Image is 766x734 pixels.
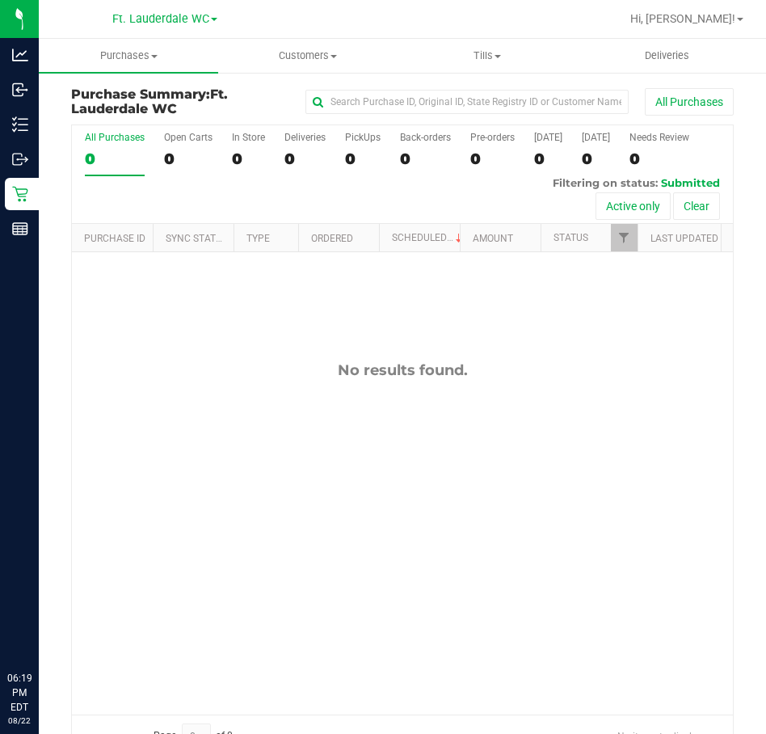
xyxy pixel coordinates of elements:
inline-svg: Analytics [12,47,28,63]
span: Filtering on status: [553,176,658,189]
div: No results found. [72,361,733,379]
a: Ordered [311,233,353,244]
span: Ft. Lauderdale WC [71,86,228,116]
div: Needs Review [629,132,689,143]
div: 0 [164,150,213,168]
a: Last Updated By [650,233,732,244]
div: [DATE] [582,132,610,143]
span: Purchases [39,49,218,63]
button: Clear [673,192,720,220]
div: All Purchases [85,132,145,143]
a: Filter [611,224,638,251]
div: [DATE] [534,132,562,143]
a: Tills [398,39,577,73]
a: Status [553,232,588,243]
inline-svg: Reports [12,221,28,237]
span: Submitted [661,176,720,189]
div: 0 [85,150,145,168]
h3: Purchase Summary: [71,87,292,116]
div: 0 [534,150,562,168]
inline-svg: Outbound [12,151,28,167]
button: Active only [596,192,671,220]
p: 06:19 PM EDT [7,671,32,715]
a: Amount [473,233,513,244]
span: Customers [219,49,397,63]
iframe: Resource center unread badge [48,602,67,622]
a: Purchase ID [84,233,145,244]
div: 0 [629,150,689,168]
span: Tills [398,49,576,63]
div: In Store [232,132,265,143]
inline-svg: Retail [12,186,28,202]
div: 0 [582,150,610,168]
button: All Purchases [645,88,734,116]
inline-svg: Inventory [12,116,28,133]
div: Pre-orders [470,132,515,143]
div: Open Carts [164,132,213,143]
p: 08/22 [7,715,32,727]
div: 0 [232,150,265,168]
span: Hi, [PERSON_NAME]! [630,12,735,25]
span: Deliveries [623,49,711,63]
iframe: Resource center [16,605,65,653]
a: Purchases [39,39,218,73]
div: Back-orders [400,132,451,143]
a: Type [246,233,270,244]
span: Ft. Lauderdale WC [112,12,209,26]
div: 0 [284,150,326,168]
div: 0 [400,150,451,168]
a: Sync Status [166,233,228,244]
div: 0 [470,150,515,168]
div: Deliveries [284,132,326,143]
inline-svg: Inbound [12,82,28,98]
div: PickUps [345,132,381,143]
div: 0 [345,150,381,168]
a: Customers [218,39,398,73]
a: Scheduled [392,232,465,243]
a: Deliveries [577,39,756,73]
input: Search Purchase ID, Original ID, State Registry ID or Customer Name... [305,90,629,114]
